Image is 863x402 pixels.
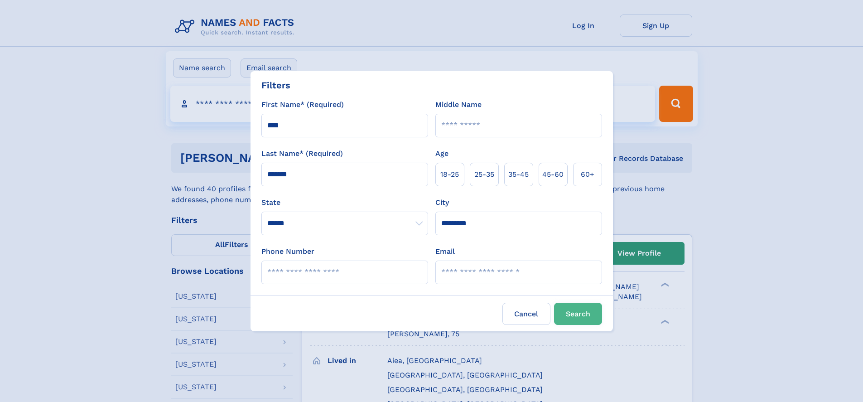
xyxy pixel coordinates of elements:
[502,303,550,325] label: Cancel
[435,148,448,159] label: Age
[474,169,494,180] span: 25‑35
[261,246,314,257] label: Phone Number
[261,197,428,208] label: State
[261,148,343,159] label: Last Name* (Required)
[542,169,564,180] span: 45‑60
[435,246,455,257] label: Email
[261,99,344,110] label: First Name* (Required)
[581,169,594,180] span: 60+
[554,303,602,325] button: Search
[261,78,290,92] div: Filters
[440,169,459,180] span: 18‑25
[435,99,482,110] label: Middle Name
[508,169,529,180] span: 35‑45
[435,197,449,208] label: City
